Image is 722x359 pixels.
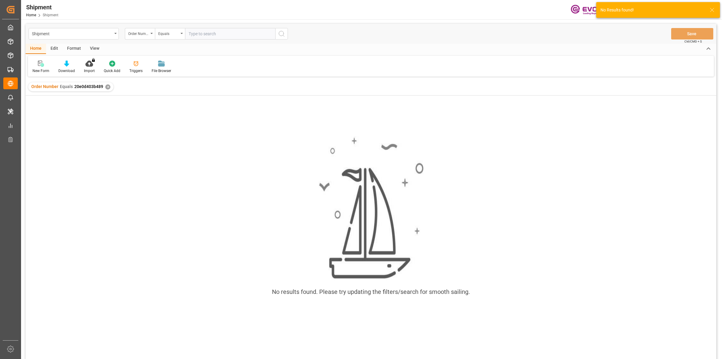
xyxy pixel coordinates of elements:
[63,44,85,54] div: Format
[46,44,63,54] div: Edit
[26,44,46,54] div: Home
[318,136,424,280] img: smooth_sailing.jpeg
[26,13,36,17] a: Home
[29,28,119,39] button: open menu
[26,3,58,12] div: Shipment
[272,287,470,296] div: No results found. Please try updating the filters/search for smooth sailing.
[155,28,185,39] button: open menu
[104,68,120,74] div: Quick Add
[74,84,103,89] span: 20e0d403b489
[671,28,713,39] button: Save
[571,5,610,15] img: Evonik-brand-mark-Deep-Purple-RGB.jpeg_1700498283.jpeg
[600,7,704,13] div: No Results found!
[32,30,112,37] div: Shipment
[684,39,702,44] span: Ctrl/CMD + S
[128,30,149,36] div: Order Number
[105,84,110,90] div: ✕
[275,28,288,39] button: search button
[60,84,73,89] span: Equals
[31,84,58,89] span: Order Number
[32,68,49,74] div: New Form
[85,44,104,54] div: View
[152,68,171,74] div: File Browser
[58,68,75,74] div: Download
[185,28,275,39] input: Type to search
[158,30,179,36] div: Equals
[125,28,155,39] button: open menu
[129,68,143,74] div: Triggers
